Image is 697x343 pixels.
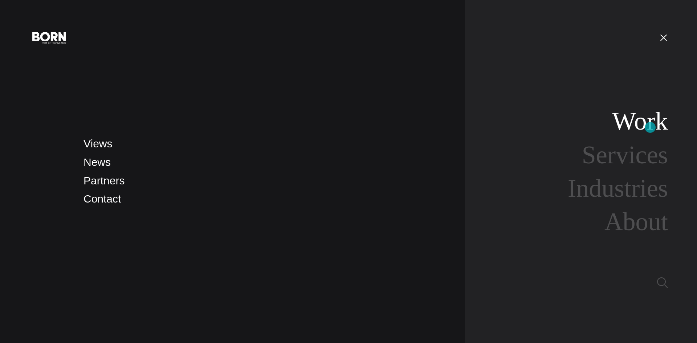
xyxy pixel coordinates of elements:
[83,138,112,150] a: Views
[582,141,668,169] a: Services
[604,208,668,236] a: About
[612,107,668,135] a: Work
[83,156,111,168] a: News
[83,193,121,205] a: Contact
[655,30,672,45] button: Open
[568,174,668,202] a: Industries
[83,175,125,187] a: Partners
[657,277,668,288] img: Search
